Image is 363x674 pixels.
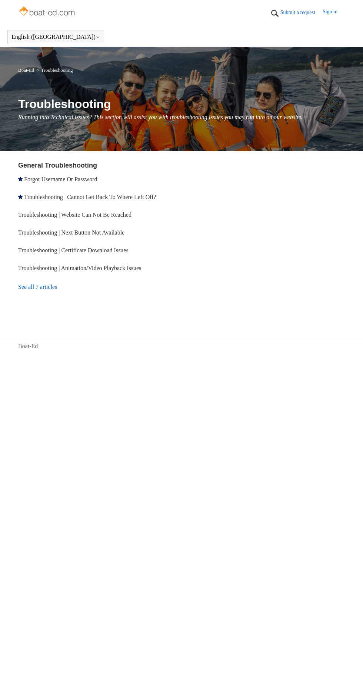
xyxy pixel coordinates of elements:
[18,113,345,122] p: Running into Technical issues? This section will assist you with troubleshooting issues you may r...
[18,265,141,271] a: Troubleshooting | Animation/Video Playback Issues
[338,649,357,668] div: Live chat
[18,342,38,351] a: Boat-Ed
[280,9,323,16] a: Submit a request
[18,177,23,181] svg: Promoted article
[269,8,280,19] img: 01HZPCYTXV3JW8MJV9VD7EMK0H
[18,67,36,73] li: Boat-Ed
[18,229,124,236] a: Troubleshooting | Next Button Not Available
[18,247,129,253] a: Troubleshooting | Certificate Download Issues
[18,4,77,19] img: Boat-Ed Help Center home page
[11,34,100,40] button: English ([GEOGRAPHIC_DATA])
[36,67,73,73] li: Troubleshooting
[18,212,131,218] a: Troubleshooting | Website Can Not Be Reached
[18,277,165,297] a: See all 7 articles
[18,162,97,169] a: General Troubleshooting
[24,194,156,200] a: Troubleshooting | Cannot Get Back To Where Left Off?
[18,67,34,73] a: Boat-Ed
[18,195,23,199] svg: Promoted article
[18,95,345,113] h1: Troubleshooting
[24,176,97,182] a: Forgot Username Or Password
[323,8,345,19] a: Sign in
